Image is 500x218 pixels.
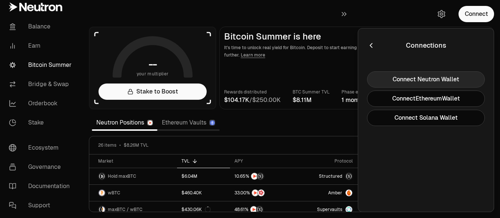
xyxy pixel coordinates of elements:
[102,206,105,213] img: wBTC Logo
[241,52,265,58] a: Learn more
[293,88,330,96] p: BTC Summer TVL
[157,115,220,130] a: Ethereum Vaults
[149,58,157,70] h1: --
[177,201,230,218] a: $430.06K
[406,40,446,51] div: Connections
[99,190,105,196] img: wBTC Logo
[256,206,263,213] img: Structured Points
[252,190,259,196] img: NTRN
[250,206,257,213] img: NTRN
[99,206,101,213] img: maxBTC Logo
[258,190,264,196] img: Mars Fragments
[346,173,352,180] img: maxBTC
[181,158,226,164] div: TVL
[234,158,291,164] div: APY
[3,196,80,215] a: Support
[300,158,353,164] div: Protocol
[367,110,485,126] button: Connect Solana Wallet
[459,6,494,22] button: Connect
[177,168,230,184] a: $6.04M
[224,44,489,59] p: It's time to unlock real yield for Bitcoin. Deposit to start earning and help boostrap BTCFi. Sta...
[89,201,177,218] a: maxBTC LogowBTC LogomaxBTC / wBTC
[124,142,149,148] span: $8.26M TVL
[346,206,352,213] img: Supervaults
[3,55,80,75] a: Bitcoin Summer
[3,157,80,177] a: Governance
[89,185,177,201] a: wBTC LogowBTC
[3,75,80,94] a: Bridge & Swap
[367,91,485,107] button: ConnectEthereumWallet
[257,173,264,180] img: Structured Points
[357,185,404,201] a: --
[177,185,230,201] a: $460.40K
[108,207,143,212] span: maxBTC / wBTC
[251,173,258,180] img: NTRN
[341,96,368,105] div: 1 month
[230,168,296,184] a: NTRNStructured Points
[234,173,291,180] button: NTRNStructured Points
[98,158,173,164] div: Market
[92,115,157,130] a: Neutron Positions
[181,173,197,179] div: $6.04M
[224,96,281,105] div: /
[3,17,80,36] a: Balance
[98,142,116,148] span: 26 items
[230,185,296,201] a: NTRNMars Fragments
[341,88,368,96] p: Phase end in
[108,173,136,179] span: Hold maxBTC
[3,94,80,113] a: Orderbook
[3,113,80,132] a: Stake
[89,168,177,184] a: maxBTC LogoHold maxBTC
[357,201,404,218] a: --
[367,71,485,88] button: Connect Neutron Wallet
[3,138,80,157] a: Ecosystem
[148,120,153,125] img: Neutron Logo
[137,70,169,78] span: your multiplier
[99,84,207,100] a: Stake to Boost
[296,168,357,184] a: StructuredmaxBTC
[357,168,404,184] a: --
[234,206,291,213] button: NTRNStructured Points
[224,88,281,96] p: Rewards distributed
[296,185,357,201] a: AmberAmber
[346,190,352,196] img: Amber
[296,201,357,218] a: SupervaultsSupervaults
[319,173,342,179] span: Structured
[328,190,342,196] span: Amber
[317,207,342,212] span: Supervaults
[224,31,489,42] h2: Bitcoin Summer is here
[3,177,80,196] a: Documentation
[99,173,105,180] img: maxBTC Logo
[234,189,291,197] button: NTRNMars Fragments
[181,190,202,196] div: $460.40K
[210,120,215,125] img: Ethereum Logo
[108,190,120,196] span: wBTC
[3,36,80,55] a: Earn
[230,201,296,218] a: NTRNStructured Points
[181,207,211,212] div: $430.06K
